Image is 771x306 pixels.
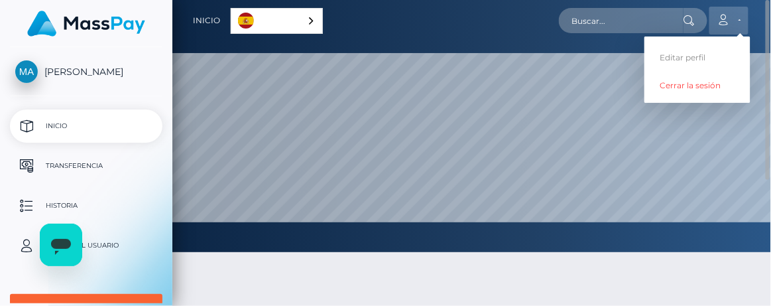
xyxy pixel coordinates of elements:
[10,229,162,262] a: Perfil del usuario
[231,8,323,34] aside: Language selected: Español
[644,45,750,70] a: Editar perfil
[27,11,145,37] img: MassPay
[644,73,750,98] a: Cerrar la sesión
[40,224,82,266] iframe: Botón para iniciar la ventana de mensajería
[559,8,683,33] input: Buscar...
[193,7,220,35] a: Inicio
[15,196,157,216] p: Historia
[10,110,162,143] a: Inicio
[10,149,162,183] a: Transferencia
[231,9,322,33] a: Español
[231,8,323,34] div: Language
[15,116,157,136] p: Inicio
[10,66,162,78] span: [PERSON_NAME]
[15,236,157,256] p: Perfil del usuario
[15,156,157,176] p: Transferencia
[10,189,162,222] a: Historia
